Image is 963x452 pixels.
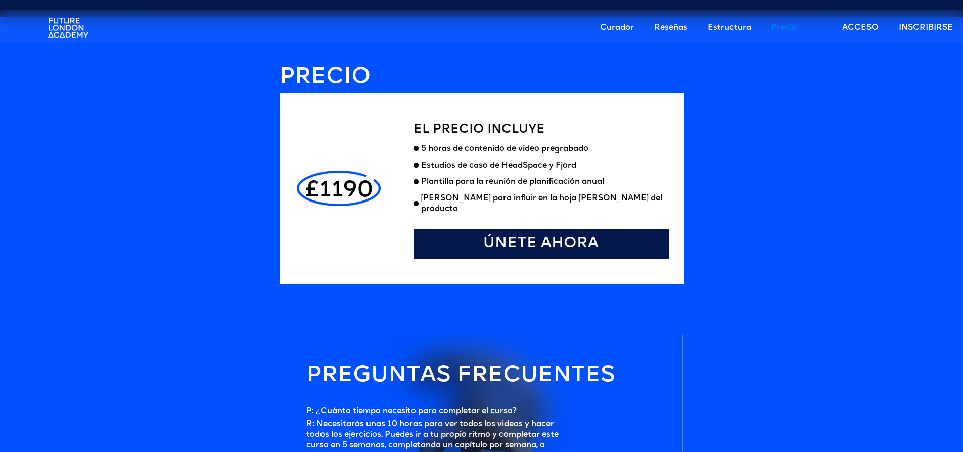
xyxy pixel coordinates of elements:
font: Preguntas frecuentes [306,364,615,387]
font: Plantilla para la reunión de planificación anual [421,178,604,186]
font: Estudios de caso de HeadSpace y Fjord [421,162,576,170]
font: [PERSON_NAME] para influir en la hoja [PERSON_NAME] del producto [421,194,663,213]
font: Curador [600,24,634,32]
a: Reseñas [644,13,698,43]
a: Estructura [698,13,761,43]
font: Reseñas [654,24,687,32]
a: Únete ahora [414,229,669,259]
font: Precio [771,24,797,32]
font: P: ¿Cuánto tiempo necesito para completar el curso? [306,407,517,415]
font: Estructura [708,24,751,32]
a: INSCRIBIRSE [889,13,963,43]
font: INSCRIBIRSE [899,24,953,32]
font: Únete ahora [483,236,599,252]
font: £1190 [305,179,373,202]
a: Precio [761,13,807,43]
font: El precio incluye [414,123,545,136]
a: ACCESO [832,13,889,43]
font: ACCESO [842,24,879,32]
font: 5 horas de contenido de video pregrabado [421,145,588,153]
font: PRECIO [280,66,371,88]
a: Curador [590,13,644,43]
